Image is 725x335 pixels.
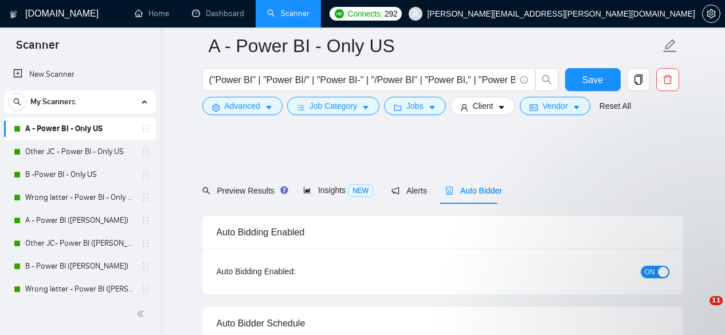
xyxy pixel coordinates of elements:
button: search [8,93,26,111]
input: Scanner name... [209,31,660,60]
a: Other JC - Power BI - Only US [25,140,134,163]
li: New Scanner [4,63,156,86]
span: holder [141,124,150,133]
span: search [9,98,26,106]
span: setting [212,103,220,112]
a: New Scanner [13,63,147,86]
span: holder [141,193,150,202]
span: holder [141,262,150,271]
span: Preview Results [202,186,285,195]
span: 11 [710,296,723,305]
span: holder [141,147,150,156]
div: Auto Bidding Enabled [217,216,669,249]
button: barsJob Categorycaret-down [287,97,379,115]
span: Vendor [542,100,567,112]
span: notification [391,187,399,195]
a: homeHome [135,9,169,18]
span: My Scanners [30,90,76,113]
span: user [460,103,468,112]
span: Job Category [309,100,357,112]
span: Connects: [348,7,382,20]
span: copy [628,74,649,85]
span: delete [657,74,679,85]
a: A - Power BI ([PERSON_NAME]) [25,209,134,232]
button: userClientcaret-down [450,97,516,115]
span: double-left [136,308,148,320]
span: caret-down [428,103,436,112]
div: Tooltip anchor [279,185,289,195]
button: idcardVendorcaret-down [520,97,590,115]
button: Save [565,68,621,91]
span: holder [141,285,150,294]
span: 292 [385,7,397,20]
span: bars [297,103,305,112]
span: setting [703,9,720,18]
span: edit [663,38,677,53]
a: Reset All [599,100,631,112]
span: holder [141,239,150,248]
button: search [535,68,558,91]
span: Save [582,73,603,87]
button: setting [702,5,720,23]
span: user [412,10,420,18]
span: folder [394,103,402,112]
img: logo [10,5,18,23]
a: B - Power BI ([PERSON_NAME]) [25,255,134,278]
span: area-chart [303,186,311,194]
span: holder [141,170,150,179]
span: caret-down [573,103,581,112]
div: Auto Bidding Enabled: [217,265,367,278]
a: B -Power BI - Only US [25,163,134,186]
button: settingAdvancedcaret-down [202,97,283,115]
span: caret-down [362,103,370,112]
span: caret-down [265,103,273,112]
span: robot [445,187,453,195]
a: Wrong letter - Power BI - Only US [25,186,134,209]
span: Scanner [7,37,68,61]
a: dashboardDashboard [192,9,244,18]
span: caret-down [497,103,505,112]
a: searchScanner [267,9,309,18]
span: Alerts [391,186,427,195]
a: Other JC- Power BI ([PERSON_NAME]) [25,232,134,255]
span: idcard [530,103,538,112]
span: search [202,187,210,195]
span: NEW [348,184,373,197]
button: delete [656,68,679,91]
a: Wrong letter - Power BI ([PERSON_NAME]) [25,278,134,301]
span: Auto Bidder [445,186,502,195]
input: Search Freelance Jobs... [209,73,515,87]
span: search [536,74,558,85]
a: A - Power BI - Only US [25,117,134,140]
span: holder [141,216,150,225]
a: setting [702,9,720,18]
span: Client [473,100,493,112]
img: upwork-logo.png [335,9,344,18]
span: Jobs [406,100,424,112]
span: Insights [303,186,373,195]
span: info-circle [520,76,528,84]
button: copy [627,68,650,91]
span: Advanced [225,100,260,112]
iframe: Intercom live chat [686,296,714,324]
button: folderJobscaret-down [384,97,446,115]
